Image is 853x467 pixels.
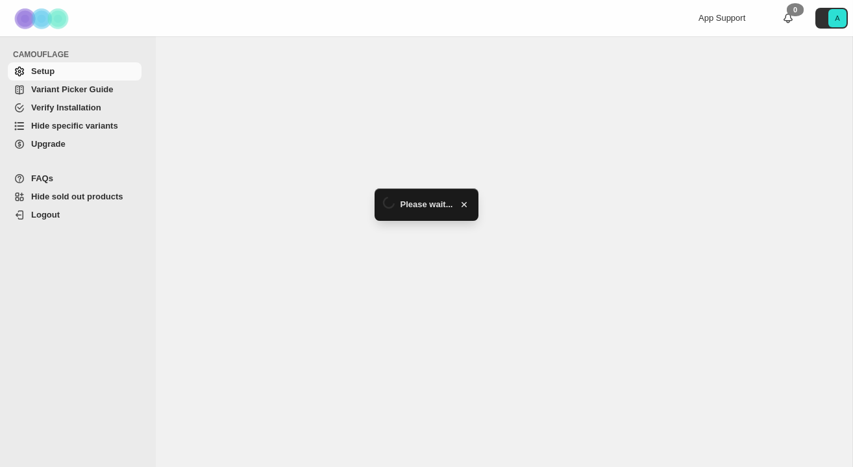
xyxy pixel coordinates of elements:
[8,81,142,99] a: Variant Picker Guide
[31,139,66,149] span: Upgrade
[8,170,142,188] a: FAQs
[31,210,60,220] span: Logout
[698,13,745,23] span: App Support
[815,8,848,29] button: Avatar with initials A
[31,66,55,76] span: Setup
[8,135,142,153] a: Upgrade
[8,99,142,117] a: Verify Installation
[787,3,804,16] div: 0
[8,117,142,135] a: Hide specific variants
[31,84,113,94] span: Variant Picker Guide
[8,206,142,224] a: Logout
[31,103,101,112] span: Verify Installation
[10,1,75,36] img: Camouflage
[8,188,142,206] a: Hide sold out products
[31,121,118,131] span: Hide specific variants
[8,62,142,81] a: Setup
[782,12,795,25] a: 0
[828,9,847,27] span: Avatar with initials A
[31,173,53,183] span: FAQs
[31,192,123,201] span: Hide sold out products
[401,198,453,211] span: Please wait...
[835,14,840,22] text: A
[13,49,147,60] span: CAMOUFLAGE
